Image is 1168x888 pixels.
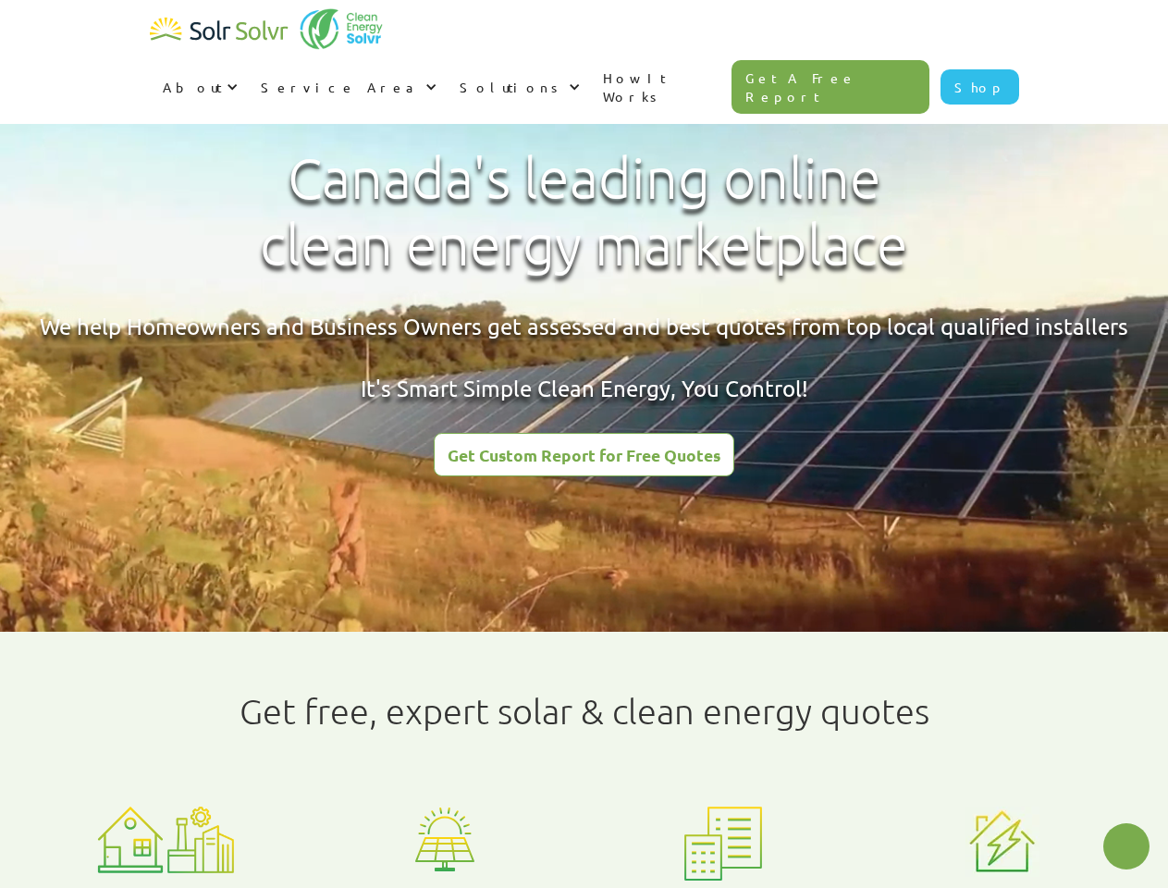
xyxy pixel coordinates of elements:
h1: Get free, expert solar & clean energy quotes [240,691,929,732]
div: Solutions [460,78,564,96]
button: Close chatbot widget [1103,823,1150,869]
div: We help Homeowners and Business Owners get assessed and best quotes from top local qualified inst... [40,311,1128,404]
div: About [163,78,222,96]
a: Get Custom Report for Free Quotes [434,433,734,476]
div: Get Custom Report for Free Quotes [448,447,720,463]
div: About [150,59,248,115]
h1: Canada's leading online clean energy marketplace [244,145,924,278]
a: How It Works [590,50,732,124]
div: Solutions [447,59,590,115]
div: Service Area [261,78,421,96]
div: Service Area [248,59,447,115]
a: Shop [941,69,1019,105]
a: Get A Free Report [732,60,929,114]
